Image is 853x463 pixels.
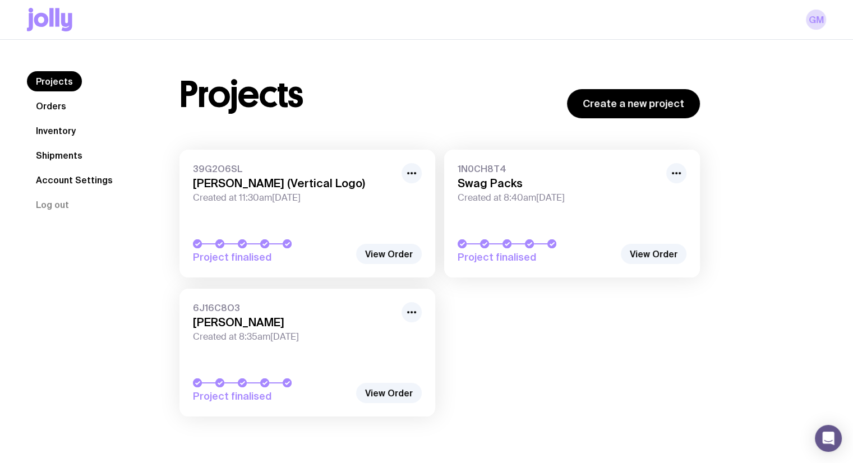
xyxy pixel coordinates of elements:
[179,77,303,113] h1: Projects
[193,177,395,190] h3: [PERSON_NAME] (Vertical Logo)
[27,121,85,141] a: Inventory
[193,331,395,342] span: Created at 8:35am[DATE]
[567,89,700,118] a: Create a new project
[193,302,395,313] span: 6J16C8O3
[458,177,660,190] h3: Swag Packs
[27,195,78,215] button: Log out
[193,251,350,264] span: Project finalised
[356,244,422,264] a: View Order
[458,251,615,264] span: Project finalised
[193,163,395,174] span: 39G2O6SL
[27,96,75,116] a: Orders
[27,145,91,165] a: Shipments
[27,170,122,190] a: Account Settings
[179,289,435,416] a: 6J16C8O3[PERSON_NAME]Created at 8:35am[DATE]Project finalised
[356,383,422,403] a: View Order
[444,150,700,277] a: 1N0CH8T4Swag PacksCreated at 8:40am[DATE]Project finalised
[193,316,395,329] h3: [PERSON_NAME]
[193,192,395,203] span: Created at 11:30am[DATE]
[621,244,686,264] a: View Order
[458,192,660,203] span: Created at 8:40am[DATE]
[458,163,660,174] span: 1N0CH8T4
[179,150,435,277] a: 39G2O6SL[PERSON_NAME] (Vertical Logo)Created at 11:30am[DATE]Project finalised
[27,71,82,91] a: Projects
[193,390,350,403] span: Project finalised
[815,425,842,452] div: Open Intercom Messenger
[806,10,826,30] a: GM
